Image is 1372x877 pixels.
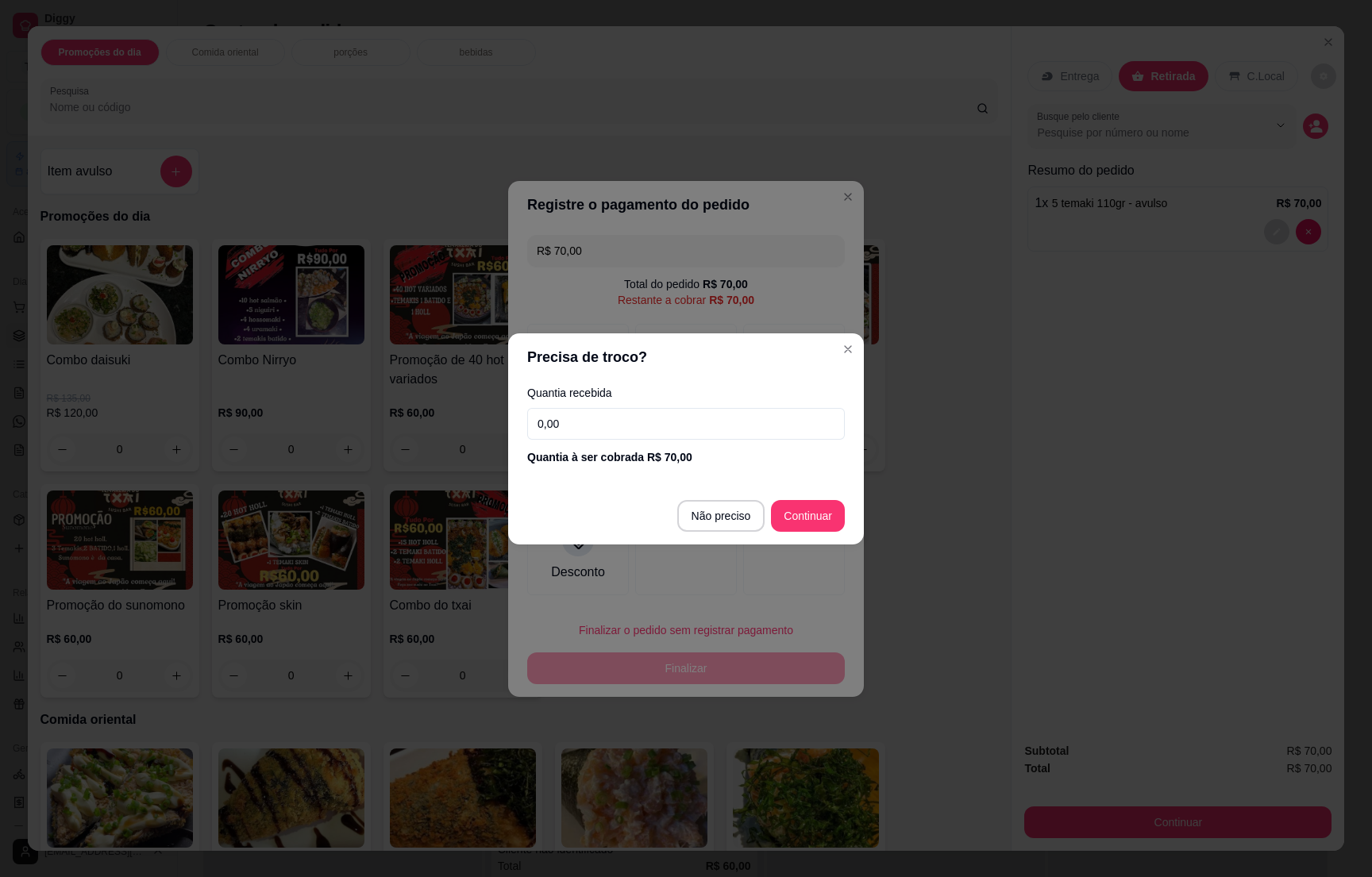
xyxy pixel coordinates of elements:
[527,449,845,465] div: Quantia à ser cobrada R$ 70,00
[527,387,845,398] label: Quantia recebida
[677,500,765,532] button: Não preciso
[835,336,861,361] button: Close
[771,500,845,532] button: Continuar
[508,333,864,380] header: Precisa de troco?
